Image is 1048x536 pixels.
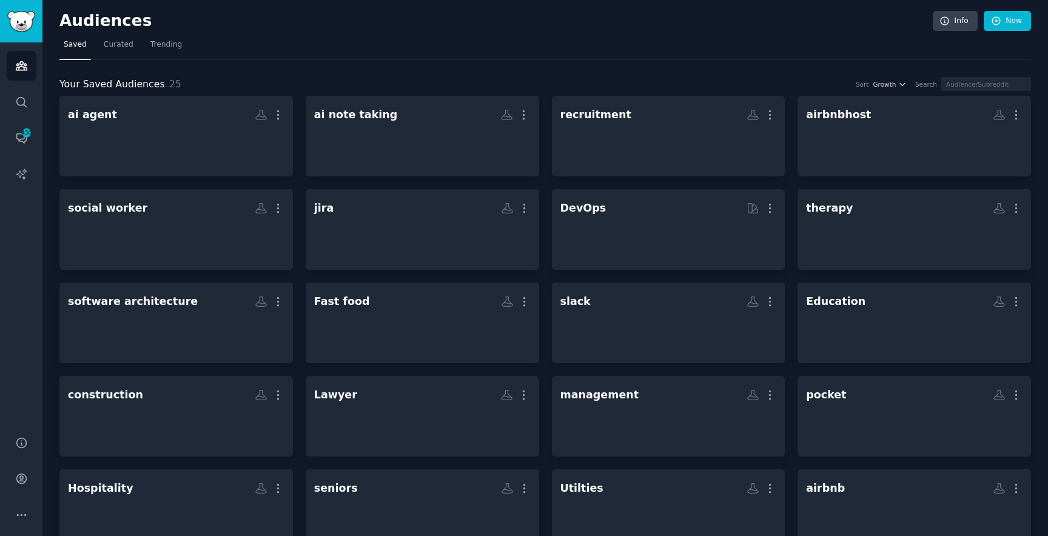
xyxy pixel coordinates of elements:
a: ai note taking [306,96,539,176]
div: therapy [806,201,853,216]
div: ai note taking [314,107,398,122]
div: Fast food [314,294,370,309]
div: airbnb [806,481,845,496]
div: pocket [806,387,846,403]
span: 450 [21,129,32,137]
a: management [552,376,785,457]
a: construction [59,376,293,457]
a: therapy [798,189,1031,270]
a: Education [798,283,1031,363]
div: management [560,387,639,403]
div: airbnbhost [806,107,871,122]
input: Audience/Subreddit [941,77,1031,91]
a: airbnbhost [798,96,1031,176]
span: 25 [169,78,181,90]
span: Growth [873,80,896,89]
div: seniors [314,481,358,496]
div: Hospitality [68,481,133,496]
div: DevOps [560,201,606,216]
div: Utilties [560,481,603,496]
a: recruitment [552,96,785,176]
a: jira [306,189,539,270]
span: Trending [150,39,182,50]
img: GummySearch logo [7,11,35,32]
div: ai agent [68,107,117,122]
div: jira [314,201,334,216]
span: Saved [64,39,87,50]
a: Info [933,11,978,32]
div: recruitment [560,107,631,122]
div: construction [68,387,143,403]
a: Fast food [306,283,539,363]
a: Trending [146,35,186,60]
a: pocket [798,376,1031,457]
h2: Audiences [59,12,933,31]
span: Curated [104,39,133,50]
a: 450 [7,123,36,153]
a: Curated [99,35,138,60]
a: Lawyer [306,376,539,457]
div: Lawyer [314,387,357,403]
a: ai agent [59,96,293,176]
div: slack [560,294,591,309]
a: social worker [59,189,293,270]
div: Sort [856,80,869,89]
div: software architecture [68,294,198,309]
a: DevOps [552,189,785,270]
button: Growth [873,80,907,89]
span: Your Saved Audiences [59,77,165,92]
a: New [984,11,1031,32]
div: social worker [68,201,147,216]
div: Education [806,294,865,309]
a: software architecture [59,283,293,363]
a: Saved [59,35,91,60]
a: slack [552,283,785,363]
div: Search [915,80,937,89]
